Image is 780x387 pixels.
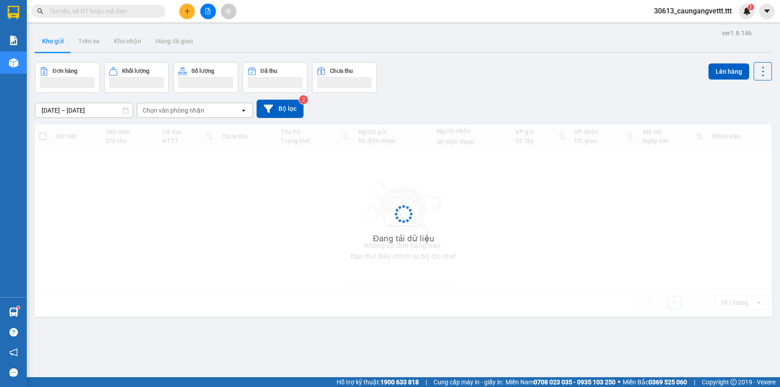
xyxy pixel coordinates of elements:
[694,377,695,387] span: |
[373,232,434,245] div: Đang tải dữ liệu
[240,107,247,114] svg: open
[257,100,304,118] button: Bộ lọc
[299,95,308,104] sup: 2
[179,4,195,19] button: plus
[708,63,749,80] button: Lên hàng
[434,377,503,387] span: Cung cấp máy in - giấy in:
[104,62,169,93] button: Khối lượng
[225,8,232,14] span: aim
[35,62,100,93] button: Đơn hàng
[9,58,18,67] img: warehouse-icon
[17,306,20,309] sup: 1
[35,30,71,52] button: Kho gửi
[337,377,419,387] span: Hỗ trợ kỹ thuật:
[243,62,308,93] button: Đã thu
[759,4,775,19] button: caret-down
[184,8,190,14] span: plus
[35,103,133,118] input: Select a date range.
[71,30,107,52] button: Trên xe
[380,379,419,386] strong: 1900 633 818
[148,30,200,52] button: Hàng đã giao
[107,30,148,52] button: Kho nhận
[330,68,353,74] div: Chưa thu
[49,6,155,16] input: Tìm tên, số ĐT hoặc mã đơn
[143,106,204,115] div: Chọn văn phòng nhận
[9,328,18,337] span: question-circle
[763,7,771,15] span: caret-down
[9,348,18,357] span: notification
[749,4,752,10] span: 1
[312,62,377,93] button: Chưa thu
[122,68,149,74] div: Khối lượng
[730,379,737,385] span: copyright
[9,36,18,45] img: solution-icon
[506,377,616,387] span: Miền Nam
[8,6,19,19] img: logo-vxr
[200,4,216,19] button: file-add
[261,68,277,74] div: Đã thu
[534,379,616,386] strong: 0708 023 035 - 0935 103 250
[426,377,427,387] span: |
[53,68,77,74] div: Đơn hàng
[221,4,236,19] button: aim
[191,68,214,74] div: Số lượng
[9,307,18,317] img: warehouse-icon
[173,62,238,93] button: Số lượng
[37,8,43,14] span: search
[623,377,687,387] span: Miền Bắc
[205,8,211,14] span: file-add
[722,28,752,38] div: ver 1.8.146
[748,4,754,10] sup: 1
[649,379,687,386] strong: 0369 525 060
[618,380,620,384] span: ⚪️
[743,7,751,15] img: icon-new-feature
[647,5,739,17] span: 30613_caungangvettt.ttt
[9,368,18,377] span: message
